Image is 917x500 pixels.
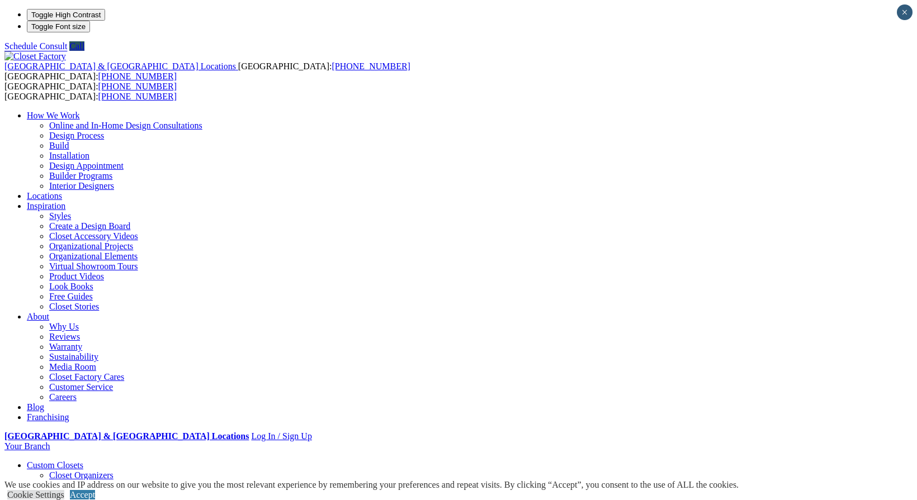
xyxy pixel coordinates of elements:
a: Look Books [49,282,93,291]
a: Styles [49,211,71,221]
a: Warranty [49,342,82,351]
a: Schedule Consult [4,41,67,51]
a: Organizational Elements [49,251,138,261]
a: Free Guides [49,292,93,301]
a: Media Room [49,362,96,372]
button: Close [897,4,913,20]
a: Accept [70,490,95,499]
a: Franchising [27,412,69,422]
a: Cookie Settings [7,490,64,499]
button: Toggle High Contrast [27,9,105,21]
a: Blog [27,402,44,412]
a: [GEOGRAPHIC_DATA] & [GEOGRAPHIC_DATA] Locations [4,61,238,71]
a: Why Us [49,322,79,331]
a: Customer Service [49,382,113,392]
a: Sustainability [49,352,98,361]
a: [PHONE_NUMBER] [332,61,410,71]
a: Log In / Sign Up [251,431,311,441]
a: Builder Programs [49,171,112,180]
a: [PHONE_NUMBER] [98,72,177,81]
span: Toggle High Contrast [31,11,101,19]
a: Installation [49,151,89,160]
a: Closet Organizers [49,470,114,480]
a: Your Branch [4,441,50,451]
a: [PHONE_NUMBER] [98,82,177,91]
a: [GEOGRAPHIC_DATA] & [GEOGRAPHIC_DATA] Locations [4,431,249,441]
span: [GEOGRAPHIC_DATA] & [GEOGRAPHIC_DATA] Locations [4,61,236,71]
a: Locations [27,191,62,201]
a: Product Videos [49,272,104,281]
a: About [27,312,49,321]
a: Design Appointment [49,161,124,170]
div: We use cookies and IP address on our website to give you the most relevant experience by remember... [4,480,739,490]
span: [GEOGRAPHIC_DATA]: [GEOGRAPHIC_DATA]: [4,61,410,81]
button: Toggle Font size [27,21,90,32]
a: Interior Designers [49,181,114,191]
a: Reviews [49,332,80,341]
a: Build [49,141,69,150]
a: Custom Closets [27,460,83,470]
a: Inspiration [27,201,65,211]
a: [PHONE_NUMBER] [98,92,177,101]
a: How We Work [27,111,80,120]
a: Closet Accessory Videos [49,231,138,241]
a: Create a Design Board [49,221,130,231]
span: Toggle Font size [31,22,86,31]
a: Design Process [49,131,104,140]
a: Online and In-Home Design Consultations [49,121,202,130]
a: Careers [49,392,77,402]
img: Closet Factory [4,51,66,61]
a: Call [69,41,84,51]
a: Closet Factory Cares [49,372,124,382]
span: [GEOGRAPHIC_DATA]: [GEOGRAPHIC_DATA]: [4,82,177,101]
a: Organizational Projects [49,241,133,251]
a: Virtual Showroom Tours [49,261,138,271]
a: Closet Stories [49,302,99,311]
